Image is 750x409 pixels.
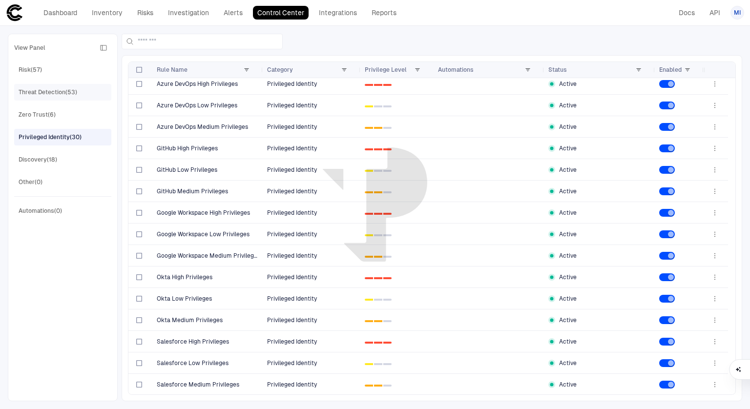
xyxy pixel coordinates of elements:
[19,88,77,97] div: Threat Detection (53)
[559,359,577,367] span: Active
[559,295,577,303] span: Active
[365,148,373,150] div: 0
[559,144,577,152] span: Active
[559,80,577,88] span: Active
[374,363,382,365] div: 1
[365,256,373,258] div: 0
[374,105,382,107] div: 1
[267,360,317,367] span: Privileged Identity
[383,320,392,322] div: 2
[365,299,373,301] div: 0
[267,317,317,324] span: Privileged Identity
[383,105,392,107] div: 2
[559,187,577,195] span: Active
[559,338,577,346] span: Active
[383,234,392,236] div: 2
[19,110,56,119] div: Zero Trust (6)
[659,66,682,74] span: Enabled
[365,213,373,215] div: 0
[219,6,247,20] a: Alerts
[365,127,373,129] div: 0
[365,170,373,172] div: 0
[383,363,392,365] div: 2
[374,148,382,150] div: 1
[559,381,577,389] span: Active
[133,6,158,20] a: Risks
[559,230,577,238] span: Active
[365,277,373,279] div: 0
[157,166,217,174] span: GitHub Low Privileges
[365,105,373,107] div: 0
[374,385,382,387] div: 1
[438,66,474,74] span: Automations
[559,209,577,217] span: Active
[559,316,577,324] span: Active
[157,102,237,109] span: Azure DevOps Low Privileges
[559,166,577,174] span: Active
[705,6,725,20] a: API
[365,66,407,74] span: Privilege Level
[19,206,62,215] div: Automations (0)
[267,231,317,238] span: Privileged Identity
[365,84,373,86] div: 0
[157,66,187,74] span: Rule Name
[19,133,82,142] div: Privileged Identity (30)
[267,295,317,302] span: Privileged Identity
[157,209,250,217] span: Google Workspace High Privileges
[374,277,382,279] div: 1
[374,342,382,344] div: 1
[383,148,392,150] div: 2
[314,6,361,20] a: Integrations
[383,385,392,387] div: 2
[374,320,382,322] div: 1
[559,273,577,281] span: Active
[157,144,218,152] span: GitHub High Privileges
[674,6,699,20] a: Docs
[267,66,293,74] span: Category
[383,191,392,193] div: 2
[365,385,373,387] div: 0
[548,66,567,74] span: Status
[87,6,127,20] a: Inventory
[559,123,577,131] span: Active
[374,191,382,193] div: 1
[383,256,392,258] div: 2
[365,234,373,236] div: 0
[157,338,229,346] span: Salesforce High Privileges
[267,381,317,388] span: Privileged Identity
[157,252,259,260] span: Google Workspace Medium Privileges
[374,256,382,258] div: 1
[365,342,373,344] div: 0
[267,166,317,173] span: Privileged Identity
[157,187,228,195] span: GitHub Medium Privileges
[267,252,317,259] span: Privileged Identity
[267,81,317,87] span: Privileged Identity
[19,178,42,186] div: Other (0)
[365,320,373,322] div: 0
[374,299,382,301] div: 1
[383,299,392,301] div: 2
[157,230,250,238] span: Google Workspace Low Privileges
[14,44,45,52] span: View Panel
[365,191,373,193] div: 0
[267,188,317,195] span: Privileged Identity
[383,277,392,279] div: 2
[19,155,57,164] div: Discovery (18)
[730,6,744,20] button: MI
[374,234,382,236] div: 1
[157,295,212,303] span: Okta Low Privileges
[157,273,212,281] span: Okta High Privileges
[267,145,317,152] span: Privileged Identity
[267,209,317,216] span: Privileged Identity
[374,170,382,172] div: 1
[365,363,373,365] div: 0
[164,6,213,20] a: Investigation
[267,102,317,109] span: Privileged Identity
[267,123,317,130] span: Privileged Identity
[559,102,577,109] span: Active
[157,123,248,131] span: Azure DevOps Medium Privileges
[19,65,42,74] div: Risk (57)
[39,6,82,20] a: Dashboard
[157,80,238,88] span: Azure DevOps High Privileges
[157,381,239,389] span: Salesforce Medium Privileges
